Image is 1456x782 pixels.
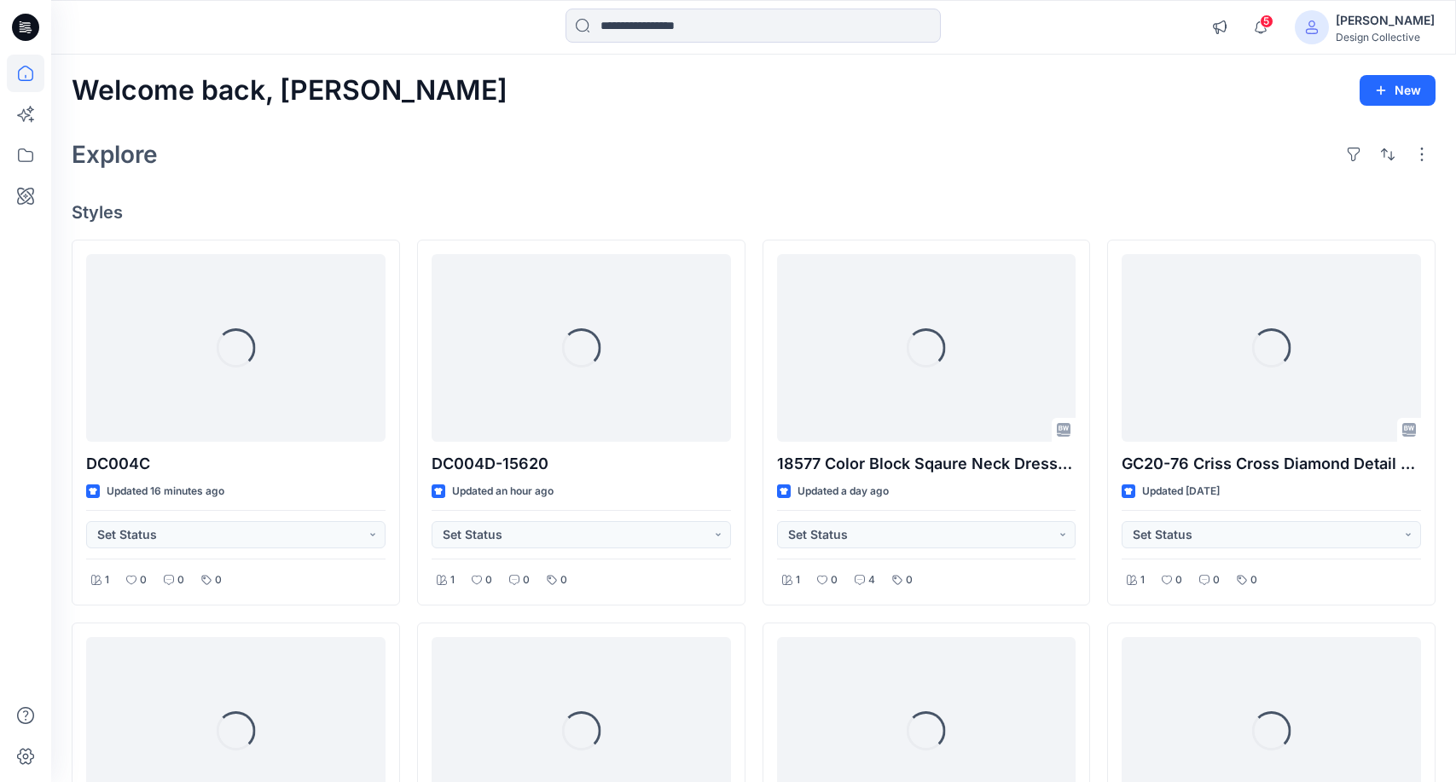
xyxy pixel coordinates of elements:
p: 0 [485,571,492,589]
p: 0 [1213,571,1220,589]
div: [PERSON_NAME] [1336,10,1435,31]
div: Design Collective [1336,31,1435,43]
p: 1 [105,571,109,589]
p: GC20-76 Criss Cross Diamond Detail Modern Blouse LS [1122,452,1421,476]
svg: avatar [1305,20,1319,34]
p: 18577 Color Block Sqaure Neck Dress 18W G2E [777,452,1076,476]
p: 0 [831,571,838,589]
p: DC004D-15620 [432,452,731,476]
p: 0 [523,571,530,589]
p: 4 [868,571,875,589]
p: DC004C [86,452,386,476]
p: 1 [1140,571,1145,589]
p: 0 [560,571,567,589]
p: 0 [177,571,184,589]
p: 0 [1250,571,1257,589]
h2: Welcome back, [PERSON_NAME] [72,75,508,107]
span: 5 [1260,14,1273,28]
button: New [1360,75,1436,106]
p: 0 [215,571,222,589]
p: Updated an hour ago [452,483,554,501]
p: Updated 16 minutes ago [107,483,224,501]
p: 1 [796,571,800,589]
p: Updated a day ago [798,483,889,501]
p: 0 [906,571,913,589]
p: 0 [140,571,147,589]
p: Updated [DATE] [1142,483,1220,501]
h4: Styles [72,202,1436,223]
p: 0 [1175,571,1182,589]
h2: Explore [72,141,158,168]
p: 1 [450,571,455,589]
